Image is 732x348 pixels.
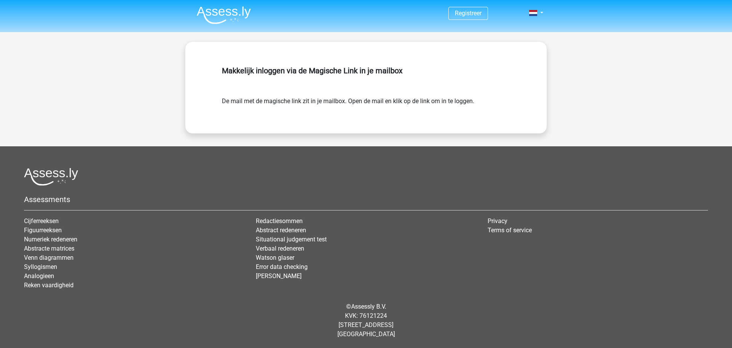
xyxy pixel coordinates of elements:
[256,254,294,261] a: Watson glaser
[488,227,532,234] a: Terms of service
[256,245,304,252] a: Verbaal redeneren
[222,66,510,75] h5: Makkelijk inloggen via de Magische Link in je mailbox
[18,296,714,345] div: © KVK: 76121224 [STREET_ADDRESS] [GEOGRAPHIC_DATA]
[24,236,77,243] a: Numeriek redeneren
[455,10,482,17] a: Registreer
[24,245,74,252] a: Abstracte matrices
[488,217,507,225] a: Privacy
[197,6,251,24] img: Assessly
[24,227,62,234] a: Figuurreeksen
[256,227,306,234] a: Abstract redeneren
[256,236,327,243] a: Situational judgement test
[24,263,57,270] a: Syllogismen
[24,272,54,280] a: Analogieen
[24,282,74,289] a: Reken vaardigheid
[256,272,302,280] a: [PERSON_NAME]
[351,303,386,310] a: Assessly B.V.
[256,217,303,225] a: Redactiesommen
[222,97,510,106] form: De mail met de magische link zit in je mailbox. Open de mail en klik op de link om in te loggen.
[256,263,308,270] a: Error data checking
[24,254,74,261] a: Venn diagrammen
[24,217,59,225] a: Cijferreeksen
[24,195,708,204] h5: Assessments
[24,168,78,186] img: Assessly logo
